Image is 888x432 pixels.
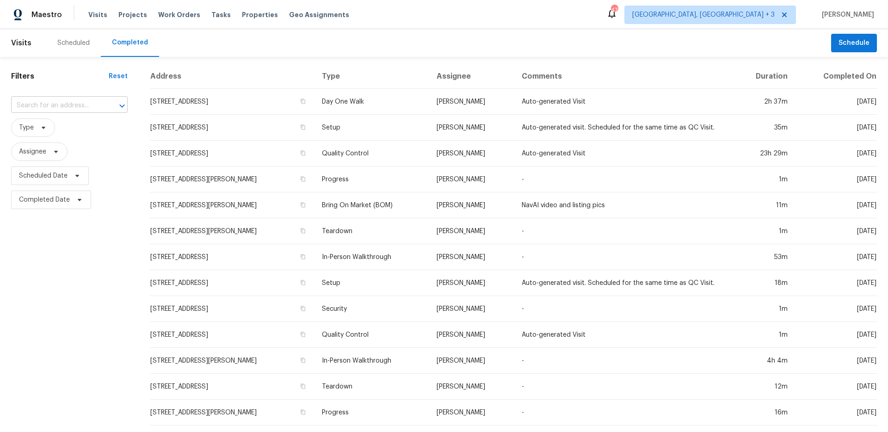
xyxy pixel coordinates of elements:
[19,195,70,204] span: Completed Date
[150,192,314,218] td: [STREET_ADDRESS][PERSON_NAME]
[299,330,307,339] button: Copy Address
[150,115,314,141] td: [STREET_ADDRESS]
[299,227,307,235] button: Copy Address
[289,10,349,19] span: Geo Assignments
[514,244,733,270] td: -
[19,171,68,180] span: Scheduled Date
[514,89,733,115] td: Auto-generated Visit
[314,218,429,244] td: Teardown
[429,115,514,141] td: [PERSON_NAME]
[429,141,514,167] td: [PERSON_NAME]
[795,244,877,270] td: [DATE]
[514,322,733,348] td: Auto-generated Visit
[795,167,877,192] td: [DATE]
[795,270,877,296] td: [DATE]
[314,141,429,167] td: Quality Control
[314,296,429,322] td: Security
[150,374,314,400] td: [STREET_ADDRESS]
[211,12,231,18] span: Tasks
[11,99,102,113] input: Search for an address...
[732,322,795,348] td: 1m
[732,348,795,374] td: 4h 4m
[11,72,109,81] h1: Filters
[429,64,514,89] th: Assignee
[429,192,514,218] td: [PERSON_NAME]
[31,10,62,19] span: Maestro
[732,374,795,400] td: 12m
[795,322,877,348] td: [DATE]
[314,374,429,400] td: Teardown
[150,296,314,322] td: [STREET_ADDRESS]
[611,6,617,15] div: 47
[795,89,877,115] td: [DATE]
[795,192,877,218] td: [DATE]
[795,64,877,89] th: Completed On
[314,64,429,89] th: Type
[429,374,514,400] td: [PERSON_NAME]
[314,192,429,218] td: Bring On Market (BOM)
[732,167,795,192] td: 1m
[732,64,795,89] th: Duration
[314,400,429,426] td: Progress
[314,270,429,296] td: Setup
[514,218,733,244] td: -
[429,89,514,115] td: [PERSON_NAME]
[118,10,147,19] span: Projects
[429,296,514,322] td: [PERSON_NAME]
[299,201,307,209] button: Copy Address
[299,278,307,287] button: Copy Address
[795,374,877,400] td: [DATE]
[299,408,307,416] button: Copy Address
[514,374,733,400] td: -
[429,400,514,426] td: [PERSON_NAME]
[429,167,514,192] td: [PERSON_NAME]
[429,322,514,348] td: [PERSON_NAME]
[299,149,307,157] button: Copy Address
[116,99,129,112] button: Open
[795,348,877,374] td: [DATE]
[831,34,877,53] button: Schedule
[299,356,307,364] button: Copy Address
[314,322,429,348] td: Quality Control
[732,218,795,244] td: 1m
[429,270,514,296] td: [PERSON_NAME]
[242,10,278,19] span: Properties
[19,147,46,156] span: Assignee
[150,270,314,296] td: [STREET_ADDRESS]
[109,72,128,81] div: Reset
[795,218,877,244] td: [DATE]
[314,89,429,115] td: Day One Walk
[514,270,733,296] td: Auto-generated visit. Scheduled for the same time as QC Visit.
[732,296,795,322] td: 1m
[514,167,733,192] td: -
[299,123,307,131] button: Copy Address
[314,244,429,270] td: In-Person Walkthrough
[795,141,877,167] td: [DATE]
[514,115,733,141] td: Auto-generated visit. Scheduled for the same time as QC Visit.
[732,192,795,218] td: 11m
[158,10,200,19] span: Work Orders
[314,167,429,192] td: Progress
[150,167,314,192] td: [STREET_ADDRESS][PERSON_NAME]
[795,296,877,322] td: [DATE]
[150,348,314,374] td: [STREET_ADDRESS][PERSON_NAME]
[88,10,107,19] span: Visits
[818,10,874,19] span: [PERSON_NAME]
[732,141,795,167] td: 23h 29m
[150,400,314,426] td: [STREET_ADDRESS][PERSON_NAME]
[299,253,307,261] button: Copy Address
[11,33,31,53] span: Visits
[732,270,795,296] td: 18m
[314,348,429,374] td: In-Person Walkthrough
[19,123,34,132] span: Type
[514,400,733,426] td: -
[150,89,314,115] td: [STREET_ADDRESS]
[514,348,733,374] td: -
[150,322,314,348] td: [STREET_ADDRESS]
[429,348,514,374] td: [PERSON_NAME]
[732,89,795,115] td: 2h 37m
[314,115,429,141] td: Setup
[514,141,733,167] td: Auto-generated Visit
[732,244,795,270] td: 53m
[299,175,307,183] button: Copy Address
